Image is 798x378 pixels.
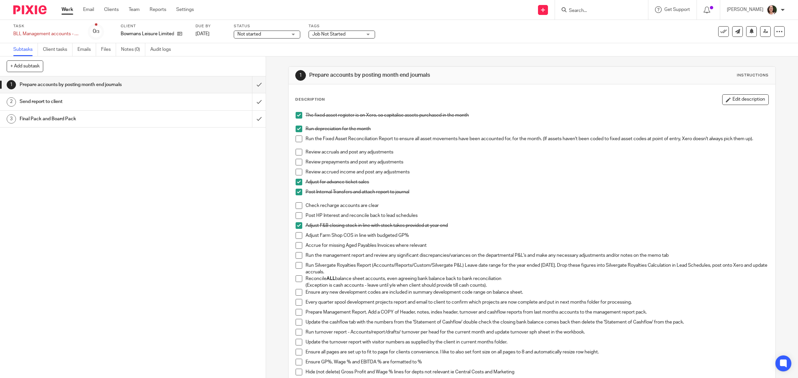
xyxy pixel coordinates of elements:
strong: ALL [327,276,335,281]
label: Due by [196,24,225,29]
label: Task [13,24,80,29]
span: Job Not Started [312,32,345,37]
p: Description [295,97,325,102]
p: The fixed asset register is on Xero, so capitalise assets purchased in the month [306,112,769,119]
p: Every quarter spool development projects report and email to client to confirm which projects are... [306,299,769,306]
p: Review accruals and post any adjustments [306,149,769,155]
p: Ensure any new development codes are included in summary development code range on balance sheet. [306,289,769,296]
p: Run Silvergate Royalties Report (Accounts/Reports/Custom/Silvergate P&L) Leave date range for the... [306,262,769,276]
span: Not started [237,32,261,37]
p: Run turnover report - Accounts/report/drafts/ turnover per head for the current month and update ... [306,329,769,335]
p: Prepare Management Report. Add a COPY of Header, notes, index header, turnover and cashflow repor... [306,309,769,316]
label: Tags [309,24,375,29]
p: Run the Fixed Asset Reconciliation Report to ensure all asset movements have been accounted for, ... [306,136,769,142]
p: [PERSON_NAME] [727,6,763,13]
p: Review accrued income and post any adjustments [306,169,769,175]
p: Adjust F&B closing stock in line with stock takes provided at year end [306,222,769,229]
a: Audit logs [150,43,176,56]
input: Search [568,8,628,14]
p: Reconcile balance sheet accounts, even agreeing bank balance back to bank reconciliation [306,275,769,282]
a: Work [62,6,73,13]
h1: Prepare accounts by posting month end journals [20,80,170,90]
a: Clients [104,6,119,13]
p: Ensure GP%, Wage % and EBITDA % are formatted to % [306,359,769,365]
a: Emails [77,43,96,56]
p: (Exception is cash accounts - leave until y/e when client should provide till cash counts). [306,282,769,289]
a: Settings [176,6,194,13]
span: Get Support [664,7,690,12]
label: Client [121,24,187,29]
button: + Add subtask [7,60,43,72]
p: Ensure all pages are set up to fit to page for clients convenience. I like to also set font size ... [306,349,769,355]
p: Check recharge accounts are clear [306,202,769,209]
small: /3 [96,30,99,34]
a: Email [83,6,94,13]
p: Hide (not delete) Gross Profit and Wage % lines for depts not relevant ie Central Costs and Marke... [306,369,769,375]
p: Run the management report and review any significant discrepancies/variances on the departmental ... [306,252,769,259]
a: Subtasks [13,43,38,56]
a: Files [101,43,116,56]
img: me.jpg [767,5,777,15]
p: Accrue for missing Aged Payables Invoices where relevant [306,242,769,249]
label: Status [234,24,300,29]
p: Run depreciation for the month [306,126,769,132]
p: Post Internal Transfers and attach report to journal [306,189,769,195]
div: Instructions [737,73,769,78]
h1: Prepare accounts by posting month end journals [309,72,546,79]
button: Edit description [722,94,769,105]
a: Notes (0) [121,43,145,56]
a: Reports [150,6,166,13]
img: Pixie [13,5,47,14]
p: Review prepayments and post any adjustments [306,159,769,165]
div: BLL Management accounts - Monthly (Due 10th working day) [13,31,80,37]
div: 1 [295,70,306,81]
p: Update the cashflow tab with the numbers from the 'Statement of Cashflow' double check the closin... [306,319,769,326]
p: Update the turnover report with visitor numbers as supplied by the client in current months folder. [306,339,769,345]
p: Adjust Farm Shop COS in line with budgeted GP% [306,232,769,239]
div: 0 [93,28,99,35]
a: Client tasks [43,43,72,56]
span: [DATE] [196,32,209,36]
div: 3 [7,114,16,124]
p: Bowmans Leisure Limited [121,31,174,37]
div: 1 [7,80,16,89]
p: Adjust for advance ticket sales [306,179,769,185]
h1: Final Pack and Board Pack [20,114,170,124]
div: 2 [7,97,16,107]
a: Team [129,6,140,13]
p: Post HP Interest and reconcile back to lead schedules [306,212,769,219]
h1: Send report to client [20,97,170,107]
